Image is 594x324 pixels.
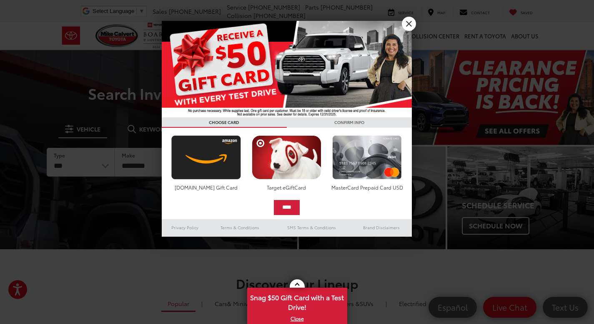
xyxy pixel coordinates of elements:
[169,135,243,180] img: amazoncard.png
[272,223,351,233] a: SMS Terms & Conditions
[208,223,272,233] a: Terms & Conditions
[287,117,412,128] h3: CONFIRM INFO
[162,223,208,233] a: Privacy Policy
[162,117,287,128] h3: CHOOSE CARD
[169,184,243,191] div: [DOMAIN_NAME] Gift Card
[248,289,346,314] span: Snag $50 Gift Card with a Test Drive!
[250,184,323,191] div: Target eGiftCard
[330,135,404,180] img: mastercard.png
[250,135,323,180] img: targetcard.png
[162,21,412,117] img: 55838_top_625864.jpg
[351,223,412,233] a: Brand Disclaimers
[330,184,404,191] div: MasterCard Prepaid Card USD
